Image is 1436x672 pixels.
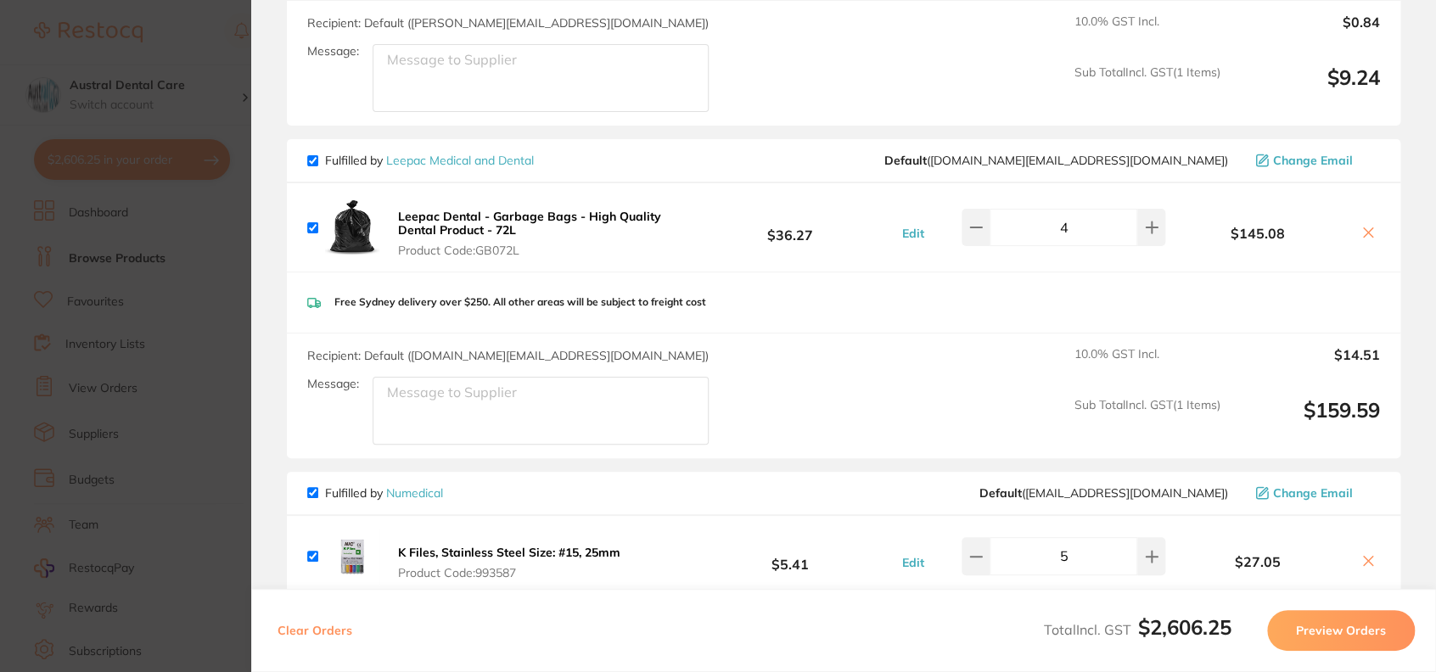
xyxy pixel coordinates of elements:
a: Numedical [386,485,443,501]
label: Message: [307,44,359,59]
p: Fulfilled by [325,486,443,500]
span: Product Code: GB072L [398,244,677,257]
span: leepac.shop@gmail.com [884,154,1228,167]
p: Free Sydney delivery over $250. All other areas will be subject to freight cost [334,296,706,308]
label: Message: [307,377,359,391]
b: $36.27 [682,212,897,244]
b: Leepac Dental - Garbage Bags - High Quality Dental Product - 72L [398,209,661,238]
button: Change Email [1250,485,1380,501]
b: Default [979,485,1022,501]
button: Clear Orders [272,610,357,651]
span: 10.0 % GST Incl. [1074,14,1220,52]
b: $27.05 [1165,554,1349,569]
span: Sub Total Incl. GST ( 1 Items) [1074,398,1220,445]
button: Preview Orders [1267,610,1415,651]
a: Leepac Medical and Dental [386,153,534,168]
span: Change Email [1273,154,1353,167]
span: Recipient: Default ( [PERSON_NAME][EMAIL_ADDRESS][DOMAIN_NAME] ) [307,15,709,31]
button: K Files, Stainless Steel Size: #15, 25mm Product Code:993587 [393,545,625,580]
span: Change Email [1273,486,1353,500]
p: Fulfilled by [325,154,534,167]
button: Edit [897,555,929,570]
button: Leepac Dental - Garbage Bags - High Quality Dental Product - 72L Product Code:GB072L [393,209,682,258]
span: Recipient: Default ( [DOMAIN_NAME][EMAIL_ADDRESS][DOMAIN_NAME] ) [307,348,709,363]
button: Edit [897,226,929,241]
b: $145.08 [1165,226,1349,241]
b: $5.41 [682,540,897,572]
span: Product Code: 993587 [398,566,620,580]
span: Sub Total Incl. GST ( 1 Items) [1074,65,1220,112]
b: Default [884,153,927,168]
output: $14.51 [1234,347,1380,384]
span: 10.0 % GST Incl. [1074,347,1220,384]
img: d2x5bDg4dg [325,200,379,255]
b: K Files, Stainless Steel Size: #15, 25mm [398,545,620,560]
img: cmoxeWZtbg [325,529,379,584]
span: orders@numedical.com.au [979,486,1228,500]
button: Change Email [1250,153,1380,168]
output: $0.84 [1234,14,1380,52]
output: $159.59 [1234,398,1380,445]
span: Total Incl. GST [1044,621,1231,638]
output: $9.24 [1234,65,1380,112]
b: $2,606.25 [1138,614,1231,640]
